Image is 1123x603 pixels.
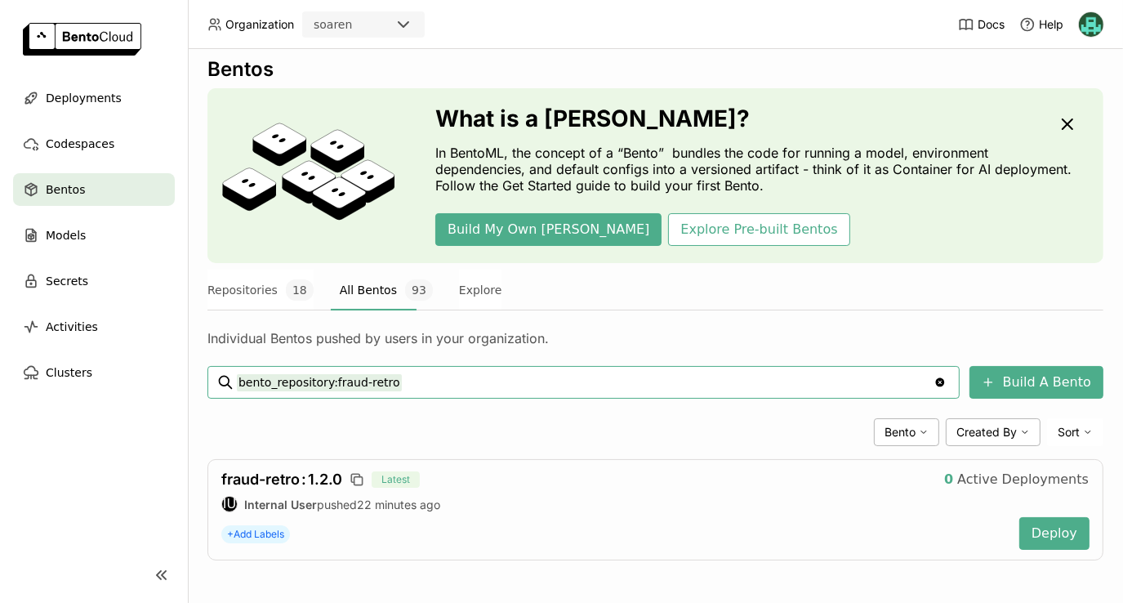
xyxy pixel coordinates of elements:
[969,366,1103,399] button: Build A Bento
[286,279,314,301] span: 18
[13,310,175,343] a: Activities
[1039,17,1063,32] span: Help
[46,226,86,245] span: Models
[13,265,175,297] a: Secrets
[668,213,849,246] button: Explore Pre-built Bentos
[372,471,420,488] span: Latest
[13,127,175,160] a: Codespaces
[225,17,294,32] span: Organization
[944,471,953,488] strong: 0
[221,496,238,512] div: Internal User
[237,369,934,395] input: Search
[23,23,141,56] img: logo
[244,498,317,511] strong: Internal User
[13,219,175,252] a: Models
[459,270,502,310] button: Explore
[934,376,947,389] svg: Clear value
[221,471,342,489] a: fraud-retro:1.2.0
[13,173,175,206] a: Bentos
[978,17,1005,32] span: Docs
[46,88,122,108] span: Deployments
[221,471,342,488] span: fraud-retro 1.2.0
[932,463,1101,496] button: 0Active Deployments
[46,134,114,154] span: Codespaces
[207,57,1103,82] div: Bentos
[1047,418,1103,446] div: Sort
[354,17,355,33] input: Selected soaren.
[1058,425,1080,440] span: Sort
[885,425,916,440] span: Bento
[46,180,85,199] span: Bentos
[221,122,396,230] img: cover onboarding
[340,270,433,310] button: All Bentos
[1019,16,1063,33] div: Help
[314,16,352,33] div: soaren
[958,16,1005,33] a: Docs
[435,105,1081,132] h3: What is a [PERSON_NAME]?
[957,471,1089,488] span: Active Deployments
[435,145,1081,194] p: In BentoML, the concept of a “Bento” bundles the code for running a model, environment dependenci...
[46,363,92,382] span: Clusters
[222,497,237,511] div: IU
[46,271,88,291] span: Secrets
[13,356,175,389] a: Clusters
[435,213,662,246] button: Build My Own [PERSON_NAME]
[405,279,433,301] span: 93
[301,471,306,488] span: :
[221,496,1006,512] div: pushed
[13,82,175,114] a: Deployments
[1079,12,1103,37] img: Nhan Le
[1019,517,1090,550] button: Deploy
[956,425,1017,440] span: Created By
[946,418,1041,446] div: Created By
[46,317,98,337] span: Activities
[207,270,314,310] button: Repositories
[874,418,939,446] div: Bento
[357,498,440,511] span: 22 minutes ago
[221,525,290,543] span: +Add Labels
[207,330,1103,346] div: Individual Bentos pushed by users in your organization.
